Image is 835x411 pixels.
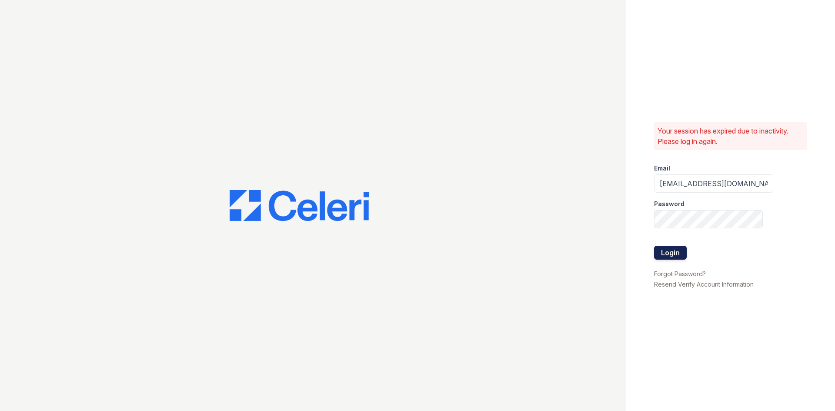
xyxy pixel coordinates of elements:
[654,246,687,260] button: Login
[654,270,706,277] a: Forgot Password?
[654,164,670,173] label: Email
[230,190,369,221] img: CE_Logo_Blue-a8612792a0a2168367f1c8372b55b34899dd931a85d93a1a3d3e32e68fde9ad4.png
[654,200,685,208] label: Password
[658,126,804,147] p: Your session has expired due to inactivity. Please log in again.
[654,281,754,288] a: Resend Verify Account Information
